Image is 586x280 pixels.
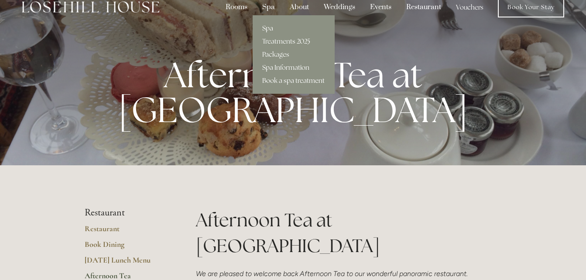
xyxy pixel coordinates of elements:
img: Losehill House [22,1,159,13]
h1: Afternoon Tea at [GEOGRAPHIC_DATA] [196,207,502,259]
li: Restaurant [85,207,168,219]
a: Packages [253,48,335,61]
a: Book a spa treatment [253,74,335,87]
a: Book Dining [85,239,168,255]
a: Spa [253,22,335,35]
a: Restaurant [85,224,168,239]
p: Afternoon Tea at [GEOGRAPHIC_DATA] [99,58,488,127]
a: Treatments 2025 [253,35,335,48]
a: Spa Information [253,61,335,74]
em: We are pleased to welcome back Afternoon Tea to our wonderful panoramic restaurant. [196,270,468,278]
a: [DATE] Lunch Menu [85,255,168,271]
